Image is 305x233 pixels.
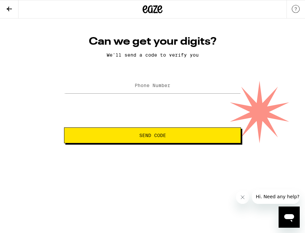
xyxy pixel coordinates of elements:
[64,78,241,93] input: Phone Number
[279,207,300,228] iframe: Button to launch messaging window
[139,133,166,138] span: Send Code
[64,52,241,58] p: We'll send a code to verify you
[135,83,170,88] label: Phone Number
[236,191,249,204] iframe: Close message
[64,35,241,48] h1: Can we get your digits?
[252,189,300,204] iframe: Message from company
[64,127,241,143] button: Send Code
